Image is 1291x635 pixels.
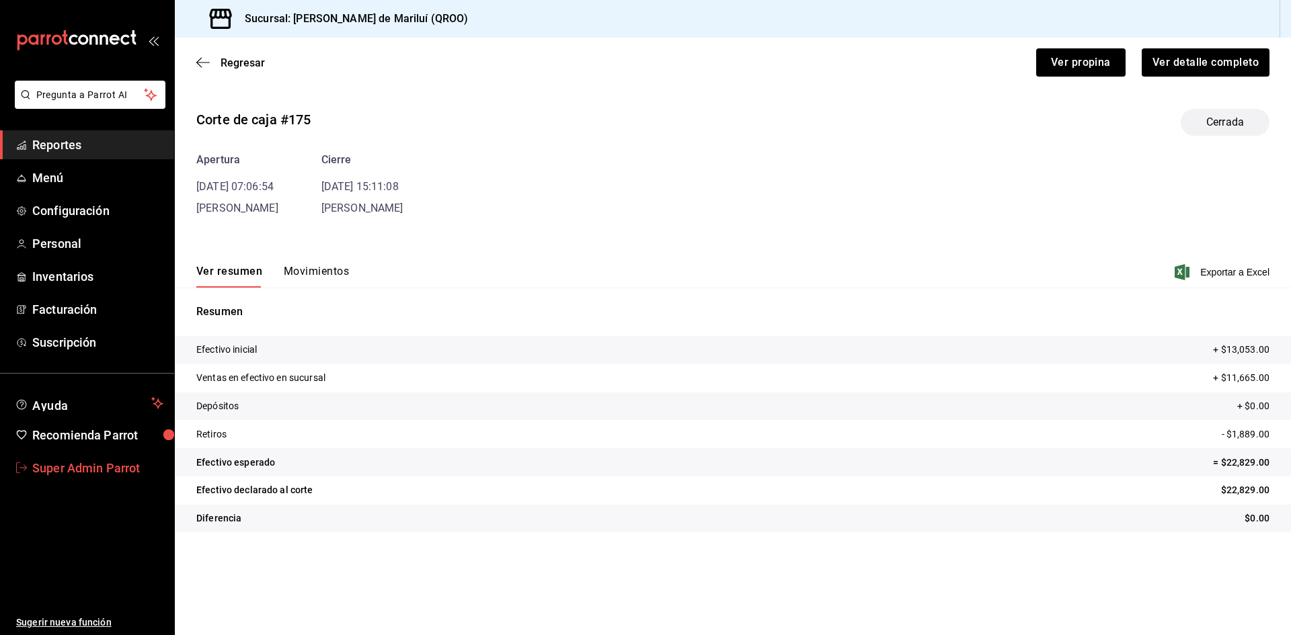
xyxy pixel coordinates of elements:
button: Ver detalle completo [1142,48,1269,77]
p: $0.00 [1245,511,1269,525]
p: Ventas en efectivo en sucursal [196,371,325,385]
p: Depósitos [196,399,239,413]
p: Efectivo esperado [196,456,275,470]
p: + $11,665.00 [1213,371,1269,385]
p: Efectivo inicial [196,343,257,357]
p: + $13,053.00 [1213,343,1269,357]
button: Ver propina [1036,48,1126,77]
button: Movimientos [284,265,349,288]
span: Inventarios [32,267,163,286]
span: Cerrada [1198,114,1252,130]
span: Super Admin Parrot [32,459,163,477]
p: Efectivo declarado al corte [196,483,313,497]
p: + $0.00 [1237,399,1269,413]
p: Resumen [196,304,1269,320]
span: Ayuda [32,395,146,411]
p: = $22,829.00 [1213,456,1269,470]
div: Apertura [196,152,278,168]
button: open_drawer_menu [148,35,159,46]
span: Regresar [221,56,265,69]
button: Ver resumen [196,265,262,288]
span: Reportes [32,136,163,154]
h3: Sucursal: [PERSON_NAME] de Mariluí (QROO) [234,11,468,27]
time: [DATE] 07:06:54 [196,180,274,193]
button: Regresar [196,56,265,69]
time: [DATE] 15:11:08 [321,180,399,193]
button: Exportar a Excel [1177,264,1269,280]
span: Recomienda Parrot [32,426,163,444]
p: - $1,889.00 [1222,427,1269,441]
button: Pregunta a Parrot AI [15,81,165,109]
a: Pregunta a Parrot AI [9,97,165,112]
span: Sugerir nueva función [16,616,163,630]
span: Pregunta a Parrot AI [36,88,145,102]
div: Corte de caja #175 [196,110,311,130]
span: Configuración [32,202,163,220]
span: [PERSON_NAME] [321,202,403,214]
p: $22,829.00 [1221,483,1269,497]
p: Retiros [196,427,227,441]
div: Cierre [321,152,403,168]
span: Menú [32,169,163,187]
span: Personal [32,235,163,253]
div: navigation tabs [196,265,349,288]
span: Facturación [32,300,163,319]
p: Diferencia [196,511,241,525]
span: Suscripción [32,333,163,351]
span: [PERSON_NAME] [196,202,278,214]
